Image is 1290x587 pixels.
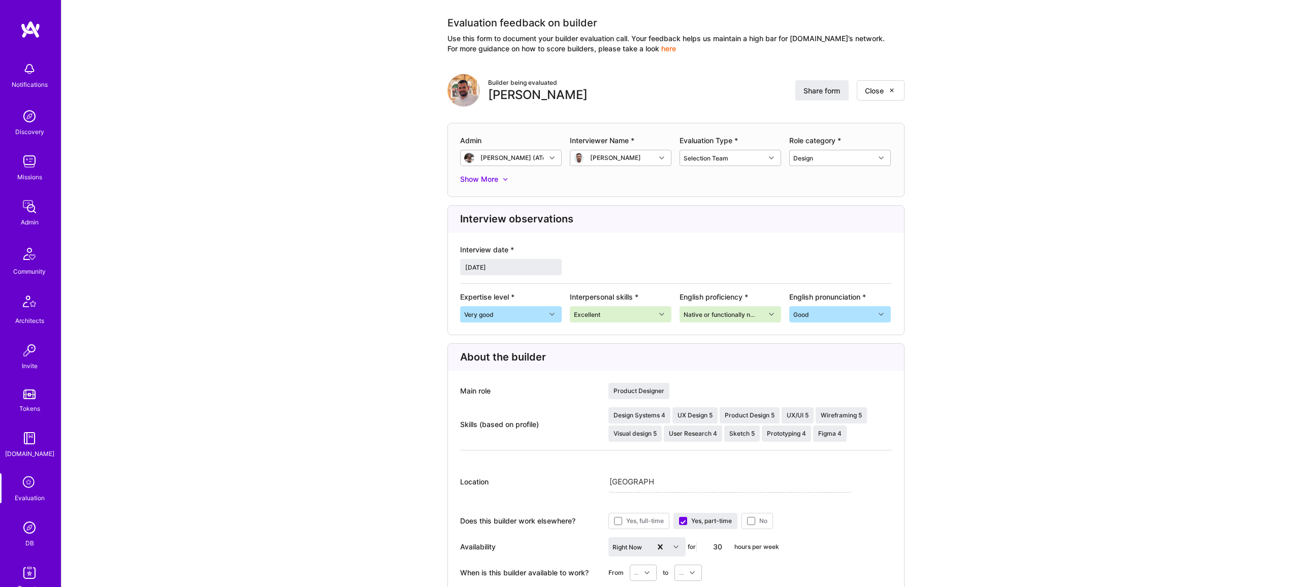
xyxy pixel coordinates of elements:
div: Right Now [612,542,646,552]
div: Interview date * [460,245,570,255]
img: User Avatar [464,153,474,163]
img: discovery [19,106,40,126]
div: Community [13,266,46,277]
a: here [661,44,676,53]
div: Sketch 5 [724,426,760,442]
div: for [686,542,779,552]
div: Architects [15,315,44,326]
input: Select Date... [465,263,557,273]
div: Notifications [12,79,48,90]
div: Evaluation feedback on builder [447,16,905,29]
img: User Avatar [447,74,480,107]
div: Does this builder work elsewhere? [460,513,596,529]
img: admin teamwork [19,197,40,217]
img: User Avatar [574,153,584,163]
img: teamwork [19,151,40,172]
div: Yes, full-time [608,513,669,529]
img: Invite [19,340,40,361]
div: Figma 4 [813,426,847,442]
i: icon Chevron [673,544,679,549]
div: Missions [17,172,42,182]
div: Product Design 5 [720,407,780,423]
div: [PERSON_NAME] [590,154,641,162]
div: Design [793,153,817,164]
div: DB [25,538,34,548]
div: Discovery [15,126,44,137]
div: Use this form to document your builder evaluation call. Your feedback helps us maintain a high ba... [447,34,905,54]
div: No [741,513,773,529]
div: English pronunciation * [789,292,899,302]
div: Expertise level * [460,292,570,302]
div: Interpersonal skills * [570,292,680,302]
div: Location [460,459,596,505]
div: [PERSON_NAME] (ATeam) [480,154,558,162]
div: Selection Team [684,153,732,164]
div: Prototyping 4 [762,426,811,442]
i: icon Chevron [550,155,555,160]
div: Invite [22,361,38,371]
div: [DOMAIN_NAME] [5,448,54,459]
img: tokens [23,389,36,399]
i: icon Chevron [769,155,774,160]
div: Native or functionally native [684,309,763,320]
div: Builder being evaluated [488,78,588,87]
div: Admin [460,136,562,146]
i: icon Chevron [879,155,884,160]
img: Skill Targeter [19,563,40,583]
img: Admin Search [19,517,40,538]
i: icon Chevron [659,312,664,317]
div: When is this builder available to work? [460,565,596,581]
img: Community [17,242,42,266]
i: icon Chevron [879,312,884,317]
div: User Research 4 [664,426,722,442]
button: Close [857,80,905,101]
div: Very good [464,309,498,320]
div: Role category * [789,136,891,146]
img: Architects [17,291,42,315]
div: Evaluation [15,493,45,503]
div: Interview observations [448,206,904,233]
img: bell [19,59,40,79]
div: Admin [21,217,39,227]
div: Main role [460,383,596,399]
div: About the builder [448,344,904,371]
i: icon Chevron [769,312,774,317]
div: English proficiency * [680,292,789,302]
div: Availability [460,537,596,557]
div: [PERSON_NAME] [488,87,588,103]
div: Interviewer Name * [570,136,671,146]
i: icon SelectionTeam [20,473,39,493]
div: Excellent [574,309,604,320]
img: logo [20,20,41,39]
i: icon Chevron [550,312,555,317]
div: ... [679,568,684,577]
div: UX/UI 5 [782,407,814,423]
img: guide book [19,428,40,448]
div: Show More [460,174,498,184]
div: Yes, part-time [673,513,737,529]
textarea: 30 [705,542,730,552]
div: Tokens [19,403,40,414]
button: Share form [795,80,849,101]
i: icon Chevron [690,570,695,575]
div: From to [608,565,702,581]
div: Good [793,309,813,320]
div: Wireframing 5 [816,407,867,423]
div: Design Systems 4 [608,407,670,423]
div: Visual design 5 [608,426,662,442]
i: icon Chevron [644,570,650,575]
div: Product Designer [608,383,669,399]
div: Evaluation Type * [680,136,781,146]
div: ... [634,568,638,577]
div: UX Design 5 [672,407,718,423]
a: User AvatarBuilder being evaluated[PERSON_NAME] [447,74,588,107]
i: icon Chevron [659,155,664,160]
div: Skills (based on profile) [460,407,596,442]
div: hours per week [734,542,779,551]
